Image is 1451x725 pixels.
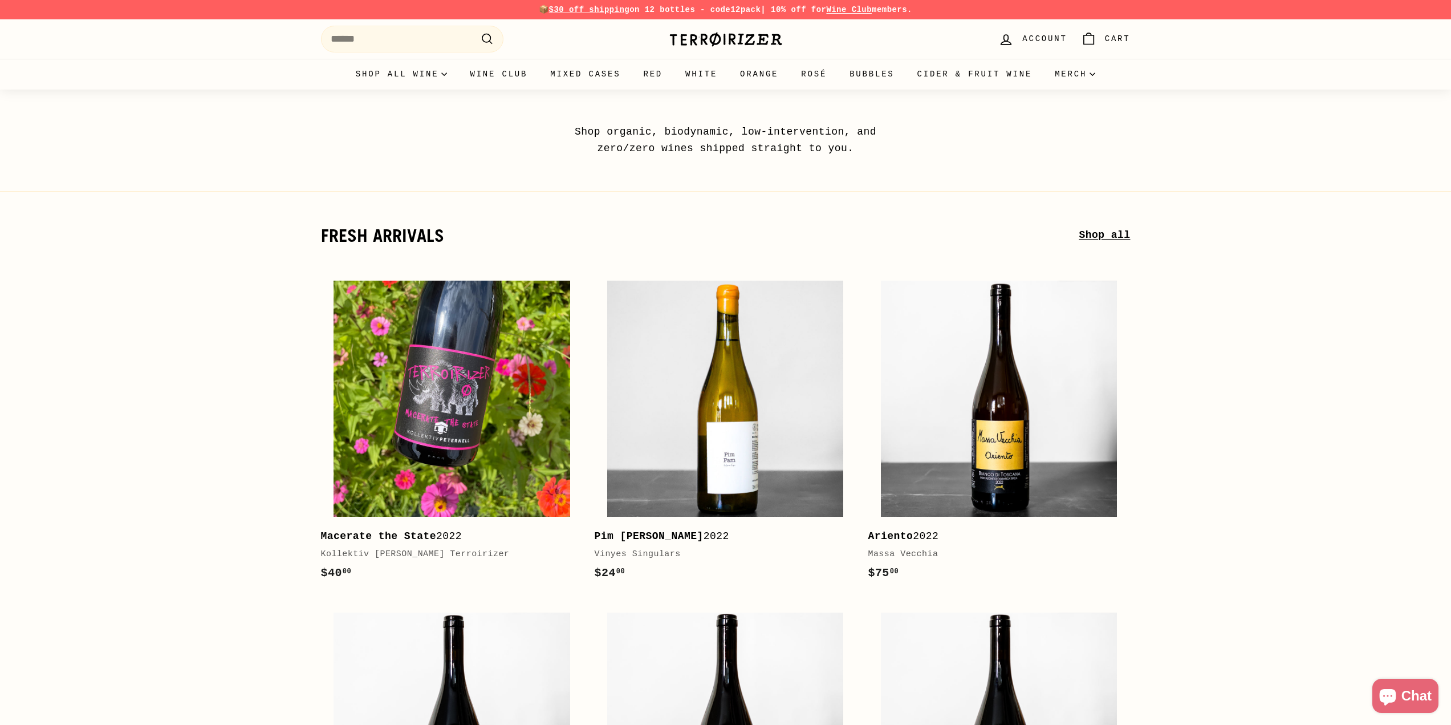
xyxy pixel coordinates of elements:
[458,59,539,90] a: Wine Club
[298,59,1153,90] div: Primary
[890,568,899,576] sup: 00
[321,566,352,580] span: $40
[632,59,674,90] a: Red
[321,548,572,561] div: Kollektiv [PERSON_NAME] Terroirizer
[826,5,872,14] a: Wine Club
[321,528,572,545] div: 2022
[991,22,1074,56] a: Account
[1074,22,1137,56] a: Cart
[594,528,845,545] div: 2022
[790,59,838,90] a: Rosé
[594,268,856,594] a: Pim [PERSON_NAME]2022Vinyes Singulars
[1022,33,1067,45] span: Account
[1043,59,1107,90] summary: Merch
[868,566,899,580] span: $75
[868,530,913,542] b: Ariento
[616,568,625,576] sup: 00
[868,548,1119,561] div: Massa Vecchia
[1105,33,1131,45] span: Cart
[549,5,630,14] span: $30 off shipping
[868,268,1130,594] a: Ariento2022Massa Vecchia
[730,5,761,14] strong: 12pack
[1079,227,1130,244] a: Shop all
[343,568,351,576] sup: 00
[674,59,729,90] a: White
[549,124,903,157] p: Shop organic, biodynamic, low-intervention, and zero/zero wines shipped straight to you.
[1369,679,1442,716] inbox-online-store-chat: Shopify online store chat
[906,59,1044,90] a: Cider & Fruit Wine
[344,59,459,90] summary: Shop all wine
[594,530,703,542] b: Pim [PERSON_NAME]
[838,59,905,90] a: Bubbles
[321,3,1131,16] p: 📦 on 12 bottles - code | 10% off for members.
[321,226,1079,245] h2: fresh arrivals
[321,268,583,594] a: Macerate the State2022Kollektiv [PERSON_NAME] Terroirizer
[594,548,845,561] div: Vinyes Singulars
[729,59,790,90] a: Orange
[594,566,625,580] span: $24
[321,530,437,542] b: Macerate the State
[868,528,1119,545] div: 2022
[539,59,632,90] a: Mixed Cases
